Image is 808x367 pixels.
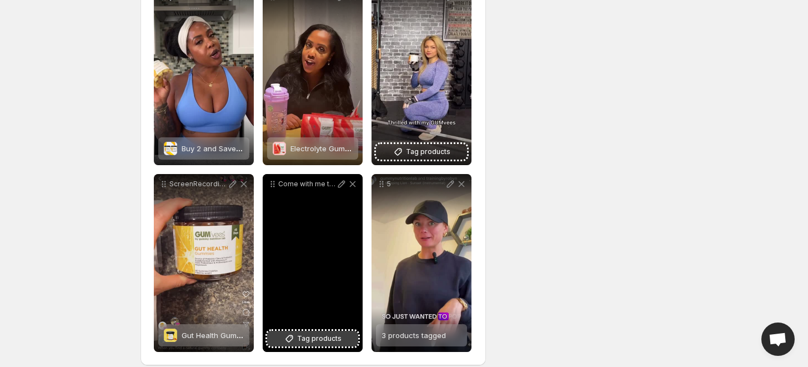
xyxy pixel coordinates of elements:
button: Tag products [376,144,467,160]
img: Gut Health Gummies [164,329,177,342]
div: Come with me to [GEOGRAPHIC_DATA] VERY OWN gummynutritionlab LOVE me some collagen gummies This [... [263,174,363,352]
div: Open chat [761,323,795,356]
img: Electrolyte Gummies On the Go Packs [273,142,286,155]
span: Tag products [406,146,450,157]
span: 3 products tagged [382,331,446,340]
div: ScreenRecording_[DATE] 13-11-52_1Gut Health GummiesGut Health Gummies [154,174,254,352]
p: ScreenRecording_[DATE] 13-11-52_1 [169,180,227,189]
span: Electrolyte Gummies On the Go Packs [290,144,422,153]
img: Buy 2 and Save - Creatine Gummies [164,142,177,155]
button: Tag products [267,331,358,346]
span: Gut Health Gummies [182,331,253,340]
p: 5 [387,180,445,189]
span: Buy 2 and Save - Creatine Gummies [182,144,308,153]
span: Tag products [297,333,342,344]
p: Come with me to [GEOGRAPHIC_DATA] VERY OWN gummynutritionlab LOVE me some collagen gummies This [... [278,180,336,189]
div: 53 products tagged [372,174,471,352]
